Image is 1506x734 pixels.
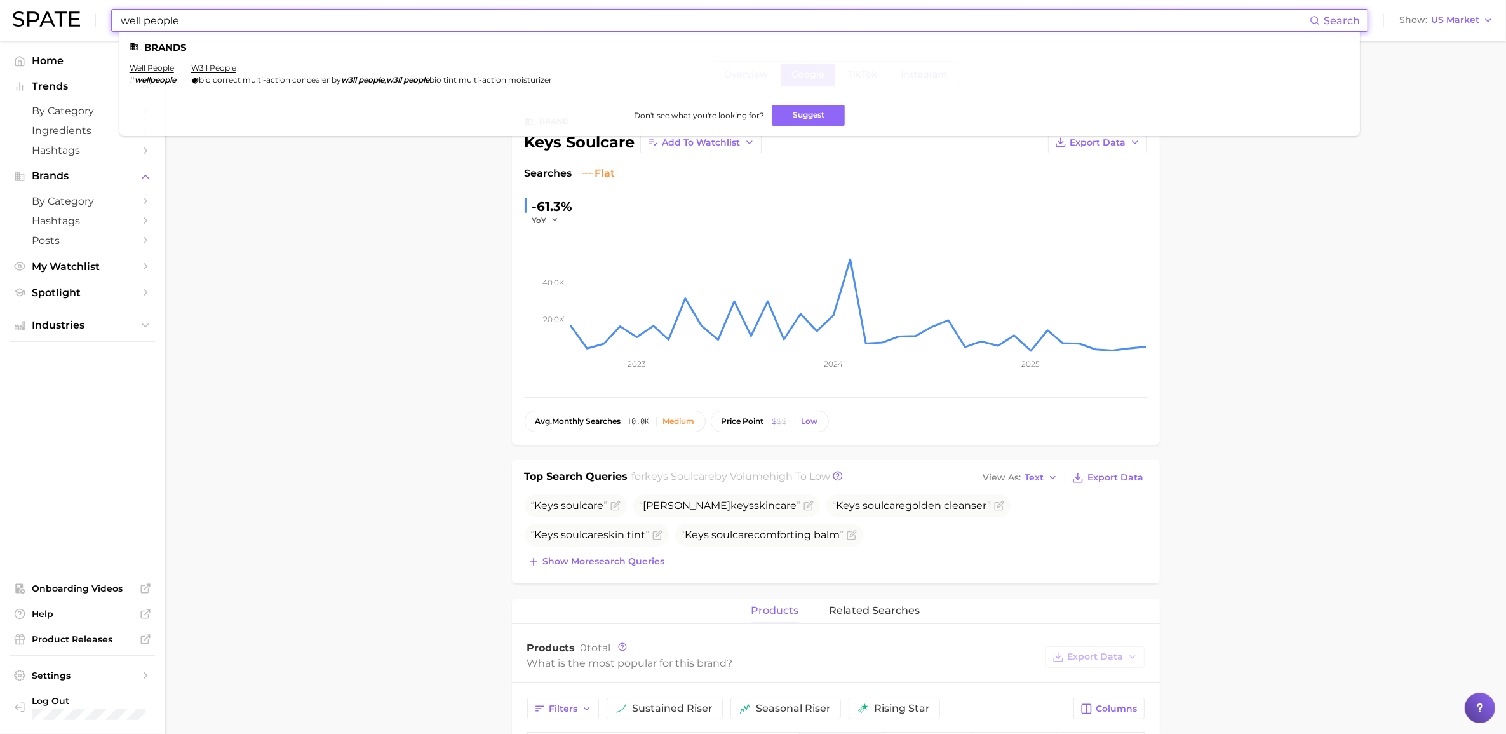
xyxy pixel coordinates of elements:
button: Columns [1073,698,1144,719]
div: Medium [663,417,695,426]
span: Hashtags [32,144,133,156]
span: 0 [581,642,588,654]
span: Ingredients [32,125,133,137]
em: people [403,75,429,85]
tspan: 2023 [628,359,646,369]
tspan: 40.0k [542,278,565,287]
span: Brands [32,170,133,182]
a: Onboarding Videos [10,579,155,598]
button: price pointLow [711,411,829,432]
span: Industries [32,320,133,331]
span: by Category [32,105,133,117]
span: Home [32,55,133,67]
img: SPATE [13,11,80,27]
a: Hashtags [10,140,155,160]
span: Don't see what you're looking for? [634,111,764,120]
a: Hashtags [10,211,155,231]
span: comforting balm [682,529,844,541]
span: by Category [32,195,133,207]
span: Keys [685,529,709,541]
span: Keys [535,529,559,541]
li: Brands [130,42,1350,53]
span: Posts [32,234,133,247]
a: by Category [10,191,155,211]
button: Export Data [1048,132,1147,153]
span: Search [1324,15,1360,27]
span: total [581,642,611,654]
a: Log out. Currently logged in with e-mail jefeinstein@elfbeauty.com. [10,691,155,724]
span: Settings [32,670,133,681]
span: My Watchlist [32,261,133,273]
button: Flag as miscategorized or irrelevant [652,530,662,540]
span: Export Data [1070,137,1126,148]
img: rising star [858,703,868,714]
img: flat [582,168,593,179]
a: Product Releases [10,630,155,649]
span: skin tint [531,529,650,541]
span: soulcare [863,500,906,512]
span: 10.0k [628,417,650,426]
em: wellpeople [135,75,176,85]
tspan: 20.0k [543,315,565,324]
span: Add to Watchlist [662,137,741,148]
button: avg.monthly searches10.0kMedium [525,411,706,432]
button: ShowUS Market [1396,12,1496,29]
button: Flag as miscategorized or irrelevant [994,501,1004,511]
span: Product Releases [32,634,133,645]
span: Show [1399,17,1427,24]
span: Keys [535,500,559,512]
a: by Category [10,101,155,121]
span: related searches [830,605,920,616]
a: Spotlight [10,283,155,302]
a: Home [10,51,155,71]
button: Brands [10,167,155,186]
span: Help [32,608,133,620]
span: keys soulcare [645,470,715,482]
span: rising star [875,703,931,714]
span: bio correct multi-action concealer by [199,75,341,85]
button: Suggest [772,105,845,126]
span: soulcare [712,529,755,541]
span: keys [731,500,755,512]
span: bio tint multi-action moisturizer [429,75,552,85]
h2: for by Volume [631,469,830,487]
span: products [751,605,799,616]
button: YoY [532,215,560,226]
button: Industries [10,316,155,335]
span: flat [582,166,615,181]
span: Export Data [1068,651,1124,662]
span: Keys [837,500,861,512]
span: YoY [532,215,547,226]
span: Trends [32,81,133,92]
span: Hashtags [32,215,133,227]
span: soulcare [561,500,604,512]
abbr: average [535,416,553,426]
div: keys soulcare [525,135,635,150]
em: people [358,75,384,85]
div: , [191,75,552,85]
span: Log Out [32,695,150,707]
button: Add to Watchlist [640,132,762,153]
a: Ingredients [10,121,155,140]
span: Export Data [1088,472,1144,483]
button: Export Data [1069,469,1146,487]
span: sustained riser [633,703,713,714]
tspan: 2024 [824,359,843,369]
h1: Top Search Queries [525,469,628,487]
span: Onboarding Videos [32,583,133,594]
button: Filters [527,698,599,719]
button: Flag as miscategorized or irrelevant [803,501,814,511]
span: monthly searches [535,417,621,426]
span: Columns [1096,703,1138,714]
span: Spotlight [32,287,133,299]
button: Show moresearch queries [525,553,668,571]
span: soulcare [561,529,604,541]
div: Low [802,417,818,426]
a: Help [10,604,155,623]
a: well people [130,63,174,72]
span: Searches [525,166,572,181]
a: w3ll people [191,63,236,72]
span: seasonal riser [756,703,831,714]
button: Export Data [1045,646,1145,668]
em: w3ll [341,75,356,85]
